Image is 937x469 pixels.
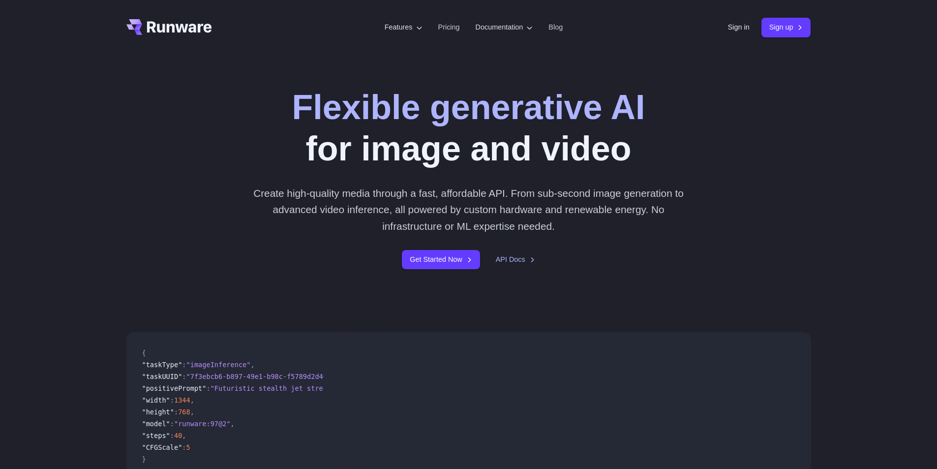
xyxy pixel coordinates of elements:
a: API Docs [496,254,535,265]
span: "height" [142,408,174,416]
span: : [206,384,210,392]
span: { [142,349,146,357]
span: , [190,396,194,404]
span: : [170,396,174,404]
span: "runware:97@2" [174,420,231,428]
label: Features [385,22,423,33]
span: "7f3ebcb6-b897-49e1-b98c-f5789d2d40d7" [186,373,339,380]
a: Go to / [126,19,212,35]
span: "imageInference" [186,361,251,369]
span: "steps" [142,432,170,439]
a: Get Started Now [402,250,480,269]
span: : [170,432,174,439]
h1: for image and video [292,87,645,169]
strong: Flexible generative AI [292,88,645,126]
span: "width" [142,396,170,404]
span: "positivePrompt" [142,384,207,392]
a: Sign up [761,18,811,37]
span: : [182,361,186,369]
span: 1344 [174,396,190,404]
span: "Futuristic stealth jet streaking through a neon-lit cityscape with glowing purple exhaust" [211,384,577,392]
a: Sign in [728,22,750,33]
span: 40 [174,432,182,439]
span: "taskType" [142,361,182,369]
a: Pricing [438,22,460,33]
span: , [190,408,194,416]
span: } [142,455,146,463]
span: , [182,432,186,439]
span: "taskUUID" [142,373,182,380]
a: Blog [548,22,563,33]
span: "CFGScale" [142,443,182,451]
span: , [250,361,254,369]
span: : [174,408,178,416]
span: , [231,420,235,428]
span: 5 [186,443,190,451]
span: "model" [142,420,170,428]
label: Documentation [476,22,533,33]
span: : [182,443,186,451]
span: 768 [178,408,190,416]
span: : [170,420,174,428]
span: : [182,373,186,380]
p: Create high-quality media through a fast, affordable API. From sub-second image generation to adv... [249,185,688,234]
